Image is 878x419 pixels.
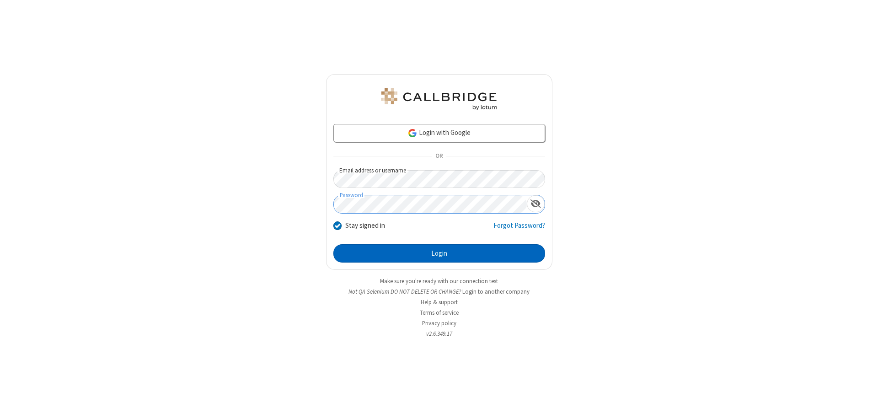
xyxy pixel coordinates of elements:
a: Privacy policy [422,319,456,327]
a: Forgot Password? [493,220,545,238]
iframe: Chat [855,395,871,413]
a: Help & support [421,298,458,306]
a: Terms of service [420,309,459,317]
a: Make sure you're ready with our connection test [380,277,498,285]
button: Login to another company [462,287,530,296]
label: Stay signed in [345,220,385,231]
img: QA Selenium DO NOT DELETE OR CHANGE [380,88,498,110]
input: Password [334,195,527,213]
span: OR [432,150,446,163]
input: Email address or username [333,170,545,188]
div: Show password [527,195,545,212]
li: Not QA Selenium DO NOT DELETE OR CHANGE? [326,287,552,296]
button: Login [333,244,545,263]
a: Login with Google [333,124,545,142]
img: google-icon.png [407,128,418,138]
li: v2.6.349.17 [326,329,552,338]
